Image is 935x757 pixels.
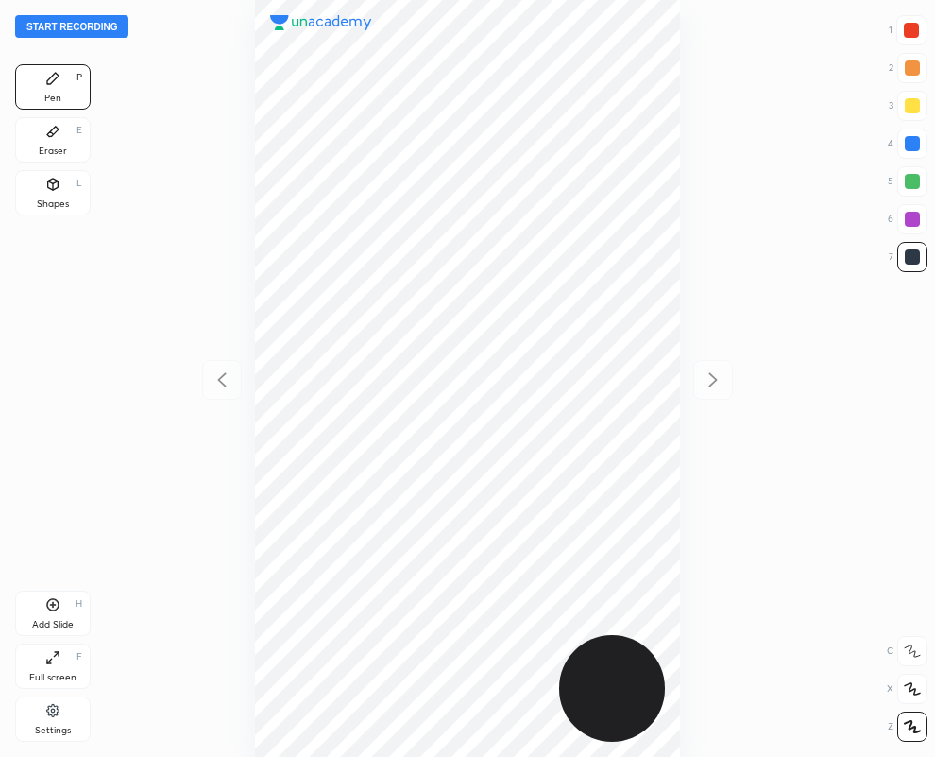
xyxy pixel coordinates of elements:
[39,146,67,156] div: Eraser
[76,599,82,609] div: H
[887,674,927,704] div: X
[888,129,927,159] div: 4
[889,53,927,83] div: 2
[888,712,927,742] div: Z
[76,179,82,188] div: L
[889,242,927,272] div: 7
[29,673,76,682] div: Full screen
[889,91,927,121] div: 3
[44,94,61,103] div: Pen
[32,620,74,629] div: Add Slide
[76,652,82,662] div: F
[270,15,372,30] img: logo.38c385cc.svg
[887,636,927,666] div: C
[15,15,128,38] button: Start recording
[35,726,71,735] div: Settings
[76,73,82,82] div: P
[76,126,82,135] div: E
[889,15,926,45] div: 1
[888,166,927,197] div: 5
[888,204,927,234] div: 6
[37,199,69,209] div: Shapes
